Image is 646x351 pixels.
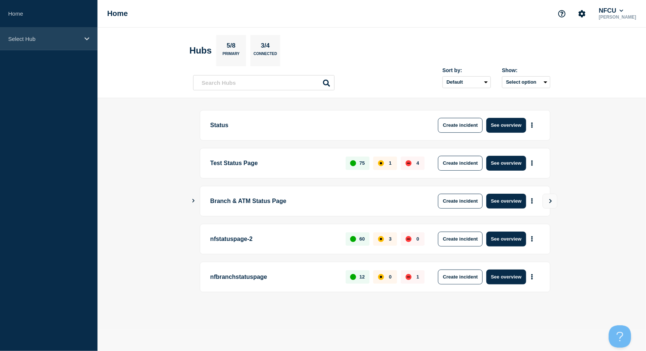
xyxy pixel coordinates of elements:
[486,232,526,247] button: See overview
[527,232,537,246] button: More actions
[486,156,526,171] button: See overview
[543,194,557,209] button: View
[438,156,483,171] button: Create incident
[359,160,365,166] p: 75
[107,9,128,18] h1: Home
[406,160,412,166] div: down
[378,274,384,280] div: affected
[406,236,412,242] div: down
[253,52,277,59] p: Connected
[210,194,416,209] p: Branch & ATM Status Page
[416,160,419,166] p: 4
[210,156,337,171] p: Test Status Page
[416,236,419,242] p: 0
[350,274,356,280] div: up
[359,274,365,280] p: 12
[378,236,384,242] div: affected
[438,194,483,209] button: Create incident
[609,325,631,348] iframe: Help Scout Beacon - Open
[527,156,537,170] button: More actions
[486,118,526,133] button: See overview
[359,236,365,242] p: 60
[210,270,337,284] p: nfbranchstatuspage
[8,36,80,42] p: Select Hub
[597,7,625,15] button: NFCU
[193,75,335,90] input: Search Hubs
[210,232,337,247] p: nfstatuspage-2
[442,76,491,88] select: Sort by
[224,42,239,52] p: 5/8
[210,118,416,133] p: Status
[574,6,590,22] button: Account settings
[189,45,212,56] h2: Hubs
[406,274,412,280] div: down
[442,67,491,73] div: Sort by:
[350,236,356,242] div: up
[350,160,356,166] div: up
[438,118,483,133] button: Create incident
[527,118,537,132] button: More actions
[378,160,384,166] div: affected
[554,6,570,22] button: Support
[502,67,550,73] div: Show:
[223,52,240,59] p: Primary
[527,270,537,284] button: More actions
[597,15,638,20] p: [PERSON_NAME]
[502,76,550,88] button: Select option
[389,236,391,242] p: 3
[192,198,195,204] button: Show Connected Hubs
[486,270,526,284] button: See overview
[486,194,526,209] button: See overview
[389,160,391,166] p: 1
[438,232,483,247] button: Create incident
[389,274,391,280] p: 0
[258,42,273,52] p: 3/4
[438,270,483,284] button: Create incident
[416,274,419,280] p: 1
[527,194,537,208] button: More actions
